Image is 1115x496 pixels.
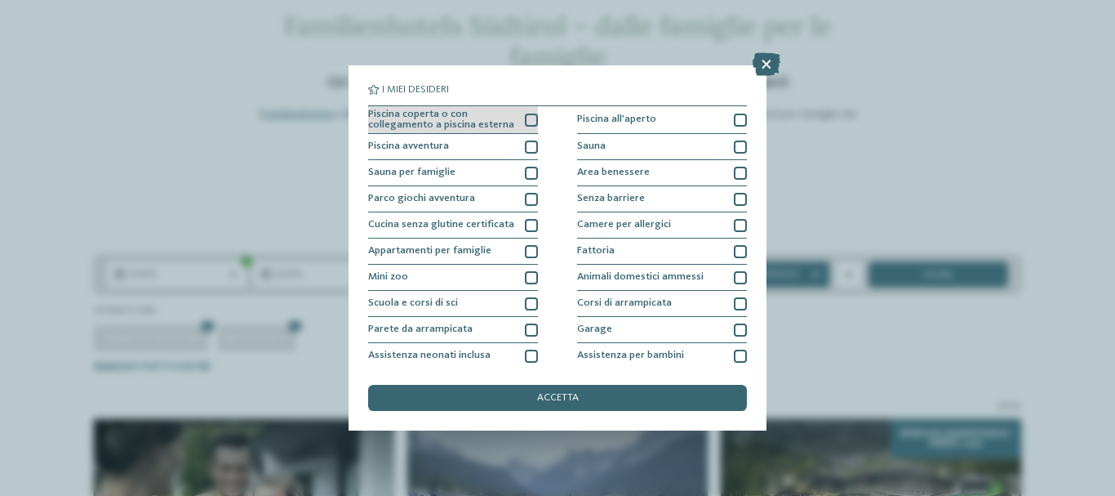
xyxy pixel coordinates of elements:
span: Parco giochi avventura [368,194,475,204]
span: Fattoria [577,246,615,257]
span: Piscina all'aperto [577,114,656,125]
span: Camere per allergici [577,220,671,230]
span: I miei desideri [382,85,449,96]
span: accetta [537,393,579,404]
span: Piscina coperta o con collegamento a piscina esterna [368,109,515,131]
span: Corsi di arrampicata [577,298,672,309]
span: Appartamenti per famiglie [368,246,491,257]
span: Piscina avventura [368,141,449,152]
span: Sauna per famiglie [368,168,455,178]
span: Animali domestici ammessi [577,272,704,283]
span: Sauna [577,141,606,152]
span: Cucina senza glutine certificata [368,220,514,230]
span: Area benessere [577,168,650,178]
span: Garage [577,324,612,335]
span: Parete da arrampicata [368,324,473,335]
span: Senza barriere [577,194,645,204]
span: Mini zoo [368,272,408,283]
span: Assistenza per bambini [577,351,684,361]
span: Assistenza neonati inclusa [368,351,491,361]
span: Scuola e corsi di sci [368,298,458,309]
